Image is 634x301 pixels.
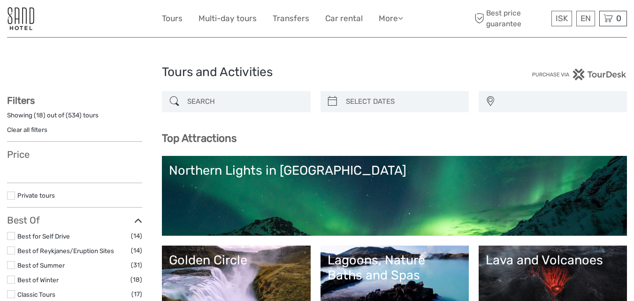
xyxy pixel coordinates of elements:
div: Lava and Volcanoes [486,253,620,268]
span: (14) [131,231,142,241]
span: 0 [615,14,623,23]
a: Clear all filters [7,126,47,133]
h3: Best Of [7,215,142,226]
div: Showing ( ) out of ( ) tours [7,111,142,125]
label: 534 [68,111,79,120]
div: Lagoons, Nature Baths and Spas [328,253,462,283]
a: Car rental [325,12,363,25]
input: SEARCH [183,93,306,110]
div: Northern Lights in [GEOGRAPHIC_DATA] [169,163,620,178]
a: Northern Lights in [GEOGRAPHIC_DATA] [169,163,620,229]
span: (31) [131,260,142,270]
span: (14) [131,245,142,256]
a: Best for Self Drive [17,232,70,240]
a: Transfers [273,12,309,25]
span: Best price guarantee [472,8,549,29]
a: Tours [162,12,183,25]
span: (17) [131,289,142,300]
h3: Price [7,149,142,160]
b: Top Attractions [162,132,237,145]
div: Golden Circle [169,253,303,268]
a: Best of Reykjanes/Eruption Sites [17,247,114,255]
img: 186-9edf1c15-b972-4976-af38-d04df2434085_logo_small.jpg [7,7,34,30]
span: (18) [130,274,142,285]
a: Best of Winter [17,276,59,284]
a: Best of Summer [17,262,65,269]
a: Multi-day tours [199,12,257,25]
a: Classic Tours [17,291,55,298]
div: EN [576,11,595,26]
strong: Filters [7,95,35,106]
img: PurchaseViaTourDesk.png [532,69,627,80]
span: ISK [556,14,568,23]
h1: Tours and Activities [162,65,472,80]
a: Private tours [17,192,55,199]
input: SELECT DATES [342,93,464,110]
label: 18 [36,111,43,120]
a: More [379,12,403,25]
